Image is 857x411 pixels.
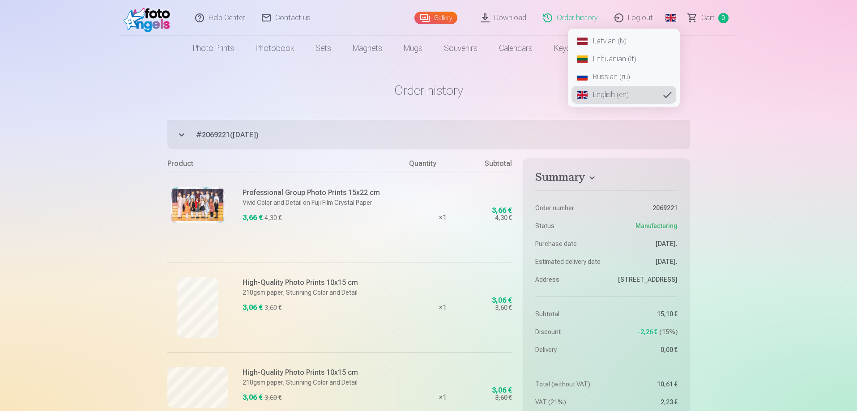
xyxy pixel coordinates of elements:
[433,36,488,61] a: Souvenirs
[243,212,263,223] div: 3,66 €
[611,257,678,266] dd: [DATE].
[571,68,676,86] a: Russian (ru)
[659,327,678,336] span: 15 %
[535,309,602,318] dt: Subtotal
[488,36,543,61] a: Calendars
[167,120,690,149] button: #2069221([DATE])
[243,288,404,297] p: 210gsm paper, Stunning Color and Detail
[495,393,512,402] div: 3,60 €
[342,36,393,61] a: Magnets
[571,50,676,68] a: Lithuanian (lt)
[535,221,602,230] dt: Status
[409,173,476,263] div: × 1
[611,203,678,212] dd: 2069221
[535,171,677,187] button: Summary
[393,36,433,61] a: Mugs
[535,380,602,389] dt: Total (without VAT)
[571,86,676,104] a: English (en)
[638,327,657,336] span: -2,26 €
[243,392,263,403] div: 3,06 €
[495,303,512,312] div: 3,60 €
[611,345,678,354] dd: 0,00 €
[264,213,281,222] div: 4,30 €
[492,388,512,393] div: 3,06 €
[124,4,175,32] img: /fa1
[543,36,599,61] a: Keychains
[243,198,404,207] p: Vivid Color and Detail on Fuji Film Crystal Paper
[535,257,602,266] dt: Estimated delivery date
[409,263,476,352] div: × 1
[243,277,404,288] h6: High-Quality Photo Prints 10x15 cm
[264,303,281,312] div: 3,60 €
[414,12,457,24] a: Gallery
[611,398,678,407] dd: 2,23 €
[701,13,715,23] span: Сart
[409,158,476,173] div: Quantity
[571,32,676,50] a: Latvian (lv)
[305,36,342,61] a: Sets
[611,239,678,248] dd: [DATE].
[492,208,512,213] div: 3,66 €
[243,367,404,378] h6: High-Quality Photo Prints 10x15 cm
[568,29,680,107] nav: Global
[535,345,602,354] dt: Delivery
[535,239,602,248] dt: Purchase date
[196,130,690,140] span: # 2069221 ( [DATE] )
[611,380,678,389] dd: 10,61 €
[635,221,678,230] span: Manufacturing
[167,82,690,98] h1: Order history
[535,275,602,284] dt: Address
[167,158,409,173] div: Product
[264,393,281,402] div: 3,60 €
[535,327,602,336] dt: Discount
[495,213,512,222] div: 4,30 €
[535,398,602,407] dt: VAT (21%)
[611,309,678,318] dd: 15,10 €
[243,378,404,387] p: 210gsm paper, Stunning Color and Detail
[492,298,512,303] div: 3,06 €
[476,158,512,173] div: Subtotal
[245,36,305,61] a: Photobook
[611,275,678,284] dd: [STREET_ADDRESS]
[243,187,404,198] h6: Professional Group Photo Prints 15x22 cm
[718,13,729,23] span: 0
[243,302,263,313] div: 3,06 €
[182,36,245,61] a: Photo prints
[535,203,602,212] dt: Order number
